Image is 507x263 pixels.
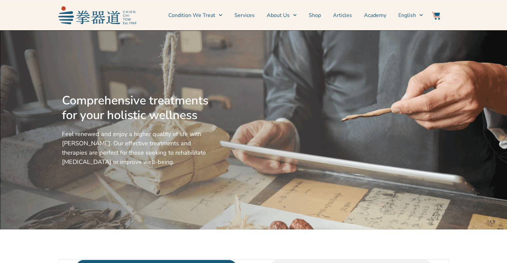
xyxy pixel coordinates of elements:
[364,7,386,24] a: Academy
[234,7,255,24] a: Services
[140,7,423,24] nav: Menu
[62,93,211,123] h2: Comprehensive treatments for your holistic wellness
[267,7,297,24] a: About Us
[168,7,222,24] a: Condition We Treat
[62,129,211,167] p: Feel renewed and enjoy a higher quality of life with [PERSON_NAME]. Our effective treatments and ...
[432,12,440,20] img: Website Icon-03
[398,11,416,19] span: English
[398,7,423,24] a: Switch to English
[333,7,352,24] a: Articles
[309,7,321,24] a: Shop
